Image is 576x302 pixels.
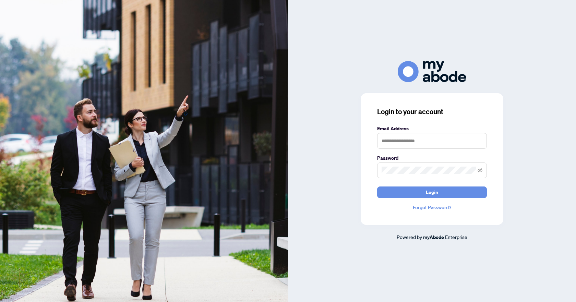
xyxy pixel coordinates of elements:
span: Enterprise [445,234,467,240]
span: Login [426,187,438,198]
span: Powered by [397,234,422,240]
span: eye-invisible [478,168,482,173]
a: myAbode [423,233,444,241]
label: Password [377,154,487,162]
img: ma-logo [398,61,466,82]
h3: Login to your account [377,107,487,117]
label: Email Address [377,125,487,132]
button: Login [377,186,487,198]
a: Forgot Password? [377,204,487,211]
